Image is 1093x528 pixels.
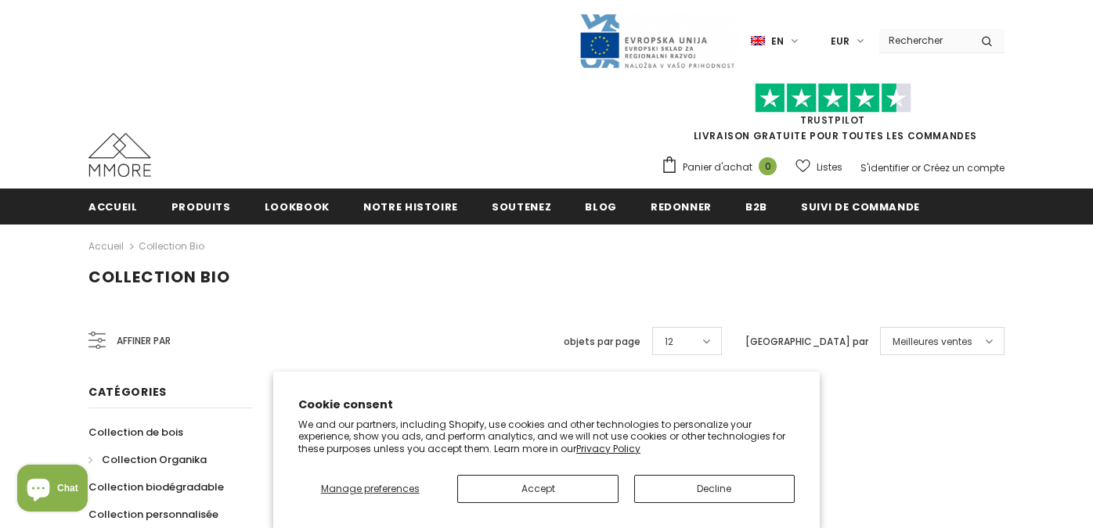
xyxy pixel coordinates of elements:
[13,465,92,515] inbox-online-store-chat: Shopify online store chat
[879,29,969,52] input: Search Site
[88,418,183,446] a: Collection de bois
[585,199,617,214] span: Blog
[88,425,183,440] span: Collection de bois
[298,475,442,503] button: Manage preferences
[492,199,551,214] span: soutenez
[88,507,218,522] span: Collection personnalisée
[298,397,795,413] h2: Cookie consent
[88,237,124,256] a: Accueil
[576,442,640,455] a: Privacy Policy
[911,161,921,174] span: or
[771,34,784,49] span: en
[893,334,972,350] span: Meilleures ventes
[363,189,458,224] a: Notre histoire
[745,334,868,350] label: [GEOGRAPHIC_DATA] par
[751,34,765,48] img: i-lang-1.png
[683,160,752,175] span: Panier d'achat
[265,199,330,214] span: Lookbook
[171,199,231,214] span: Produits
[831,34,850,49] span: EUR
[651,189,712,224] a: Redonner
[801,189,920,224] a: Suivi de commande
[745,189,767,224] a: B2B
[88,266,230,288] span: Collection Bio
[564,334,640,350] label: objets par page
[801,199,920,214] span: Suivi de commande
[117,332,171,350] span: Affiner par
[88,480,224,494] span: Collection biodégradable
[102,452,207,467] span: Collection Organika
[579,13,735,70] img: Javni Razpis
[88,133,151,177] img: Cas MMORE
[492,189,551,224] a: soutenez
[923,161,1005,174] a: Créez un compte
[759,157,777,175] span: 0
[88,384,167,400] span: Catégories
[579,34,735,47] a: Javni Razpis
[755,83,911,113] img: Faites confiance aux étoiles pilotes
[265,189,330,224] a: Lookbook
[661,90,1005,142] span: LIVRAISON GRATUITE POUR TOUTES LES COMMANDES
[88,189,138,224] a: Accueil
[817,160,842,175] span: Listes
[298,418,795,455] p: We and our partners, including Shopify, use cookies and other technologies to personalize your ex...
[139,239,204,253] a: Collection Bio
[321,482,420,495] span: Manage preferences
[585,189,617,224] a: Blog
[795,153,842,181] a: Listes
[634,475,795,503] button: Decline
[800,113,865,127] a: TrustPilot
[171,189,231,224] a: Produits
[745,199,767,214] span: B2B
[457,475,618,503] button: Accept
[860,161,909,174] a: S'identifier
[661,156,785,179] a: Panier d'achat 0
[651,199,712,214] span: Redonner
[88,501,218,528] a: Collection personnalisée
[88,473,224,501] a: Collection biodégradable
[88,446,207,473] a: Collection Organika
[363,199,458,214] span: Notre histoire
[665,334,673,350] span: 12
[88,199,138,214] span: Accueil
